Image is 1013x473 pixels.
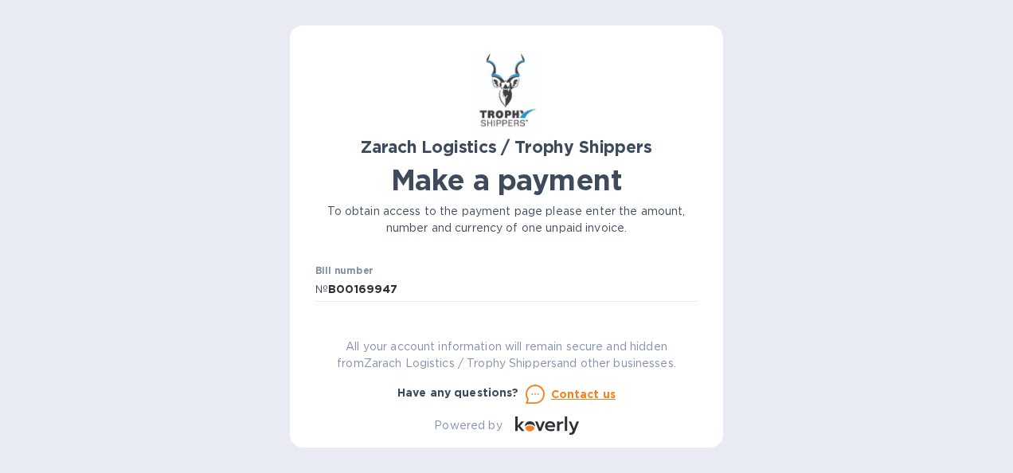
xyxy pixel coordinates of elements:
label: Bill number [315,267,373,276]
b: Zarach Logistics / Trophy Shippers [361,137,651,157]
p: № [315,281,328,298]
p: Powered by [434,417,502,434]
h1: Make a payment [315,163,698,197]
b: Have any questions? [397,386,519,399]
input: Enter bill number [328,278,698,302]
u: Contact us [551,388,616,401]
p: To obtain access to the payment page please enter the amount, number and currency of one unpaid i... [315,203,698,236]
p: All your account information will remain secure and hidden from Zarach Logistics / Trophy Shipper... [315,338,698,372]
